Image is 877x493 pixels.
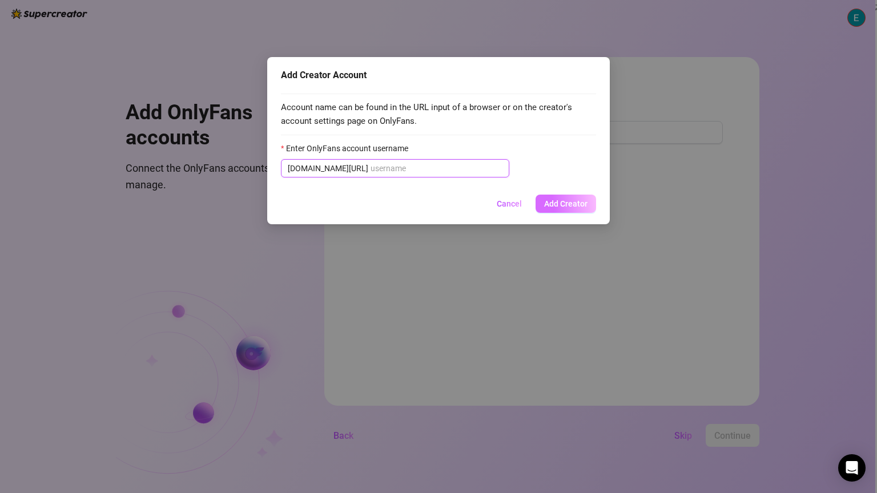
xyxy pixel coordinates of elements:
[497,199,522,208] span: Cancel
[838,454,866,482] div: Open Intercom Messenger
[288,162,368,175] span: [DOMAIN_NAME][URL]
[281,142,416,155] label: Enter OnlyFans account username
[281,101,596,128] span: Account name can be found in the URL input of a browser or on the creator's account settings page...
[536,195,596,213] button: Add Creator
[488,195,531,213] button: Cancel
[281,68,596,82] div: Add Creator Account
[371,162,502,175] input: Enter OnlyFans account username
[544,199,588,208] span: Add Creator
